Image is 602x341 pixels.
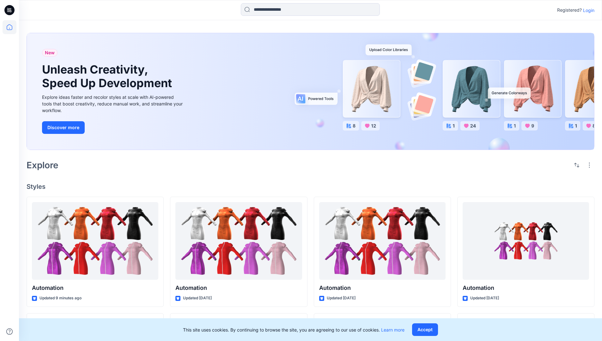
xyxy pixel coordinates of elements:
[319,202,446,280] a: Automation
[42,94,184,114] div: Explore ideas faster and recolor styles at scale with AI-powered tools that boost creativity, red...
[183,295,212,302] p: Updated [DATE]
[183,326,404,333] p: This site uses cookies. By continuing to browse the site, you are agreeing to our use of cookies.
[412,323,438,336] button: Accept
[319,284,446,292] p: Automation
[42,63,175,90] h1: Unleash Creativity, Speed Up Development
[583,7,594,14] p: Login
[45,49,55,57] span: New
[557,6,582,14] p: Registered?
[27,160,58,170] h2: Explore
[463,284,589,292] p: Automation
[175,202,302,280] a: Automation
[27,183,594,190] h4: Styles
[42,121,184,134] a: Discover more
[32,202,158,280] a: Automation
[327,295,356,302] p: Updated [DATE]
[463,202,589,280] a: Automation
[40,295,82,302] p: Updated 9 minutes ago
[470,295,499,302] p: Updated [DATE]
[381,327,404,332] a: Learn more
[175,284,302,292] p: Automation
[32,284,158,292] p: Automation
[42,121,85,134] button: Discover more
